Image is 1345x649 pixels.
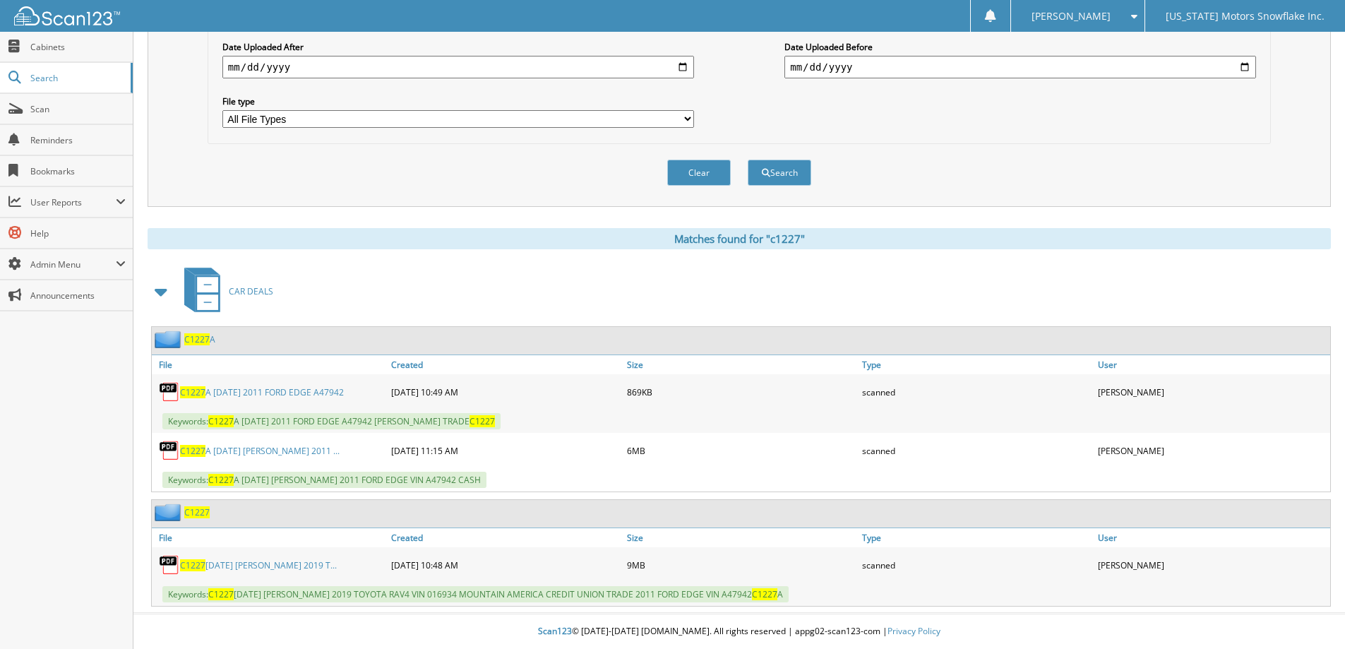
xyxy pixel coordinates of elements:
span: [US_STATE] Motors Snowflake Inc. [1166,12,1325,20]
span: C1227 [752,588,777,600]
div: scanned [859,378,1094,406]
iframe: Chat Widget [1274,581,1345,649]
span: [PERSON_NAME] [1032,12,1111,20]
img: folder2.png [155,504,184,521]
div: 9MB [623,551,859,579]
a: C1227 [184,506,210,518]
a: C1227[DATE] [PERSON_NAME] 2019 T... [180,559,337,571]
span: Scan123 [538,625,572,637]
span: Help [30,227,126,239]
a: C1227A [184,333,215,345]
div: 6MB [623,436,859,465]
div: [PERSON_NAME] [1094,551,1330,579]
span: Keywords: A [DATE] 2011 FORD EDGE A47942 [PERSON_NAME] TRADE [162,413,501,429]
img: PDF.png [159,440,180,461]
label: File type [222,95,694,107]
a: File [152,355,388,374]
div: [DATE] 10:49 AM [388,378,623,406]
a: Type [859,528,1094,547]
label: Date Uploaded After [222,41,694,53]
a: Size [623,355,859,374]
div: [PERSON_NAME] [1094,378,1330,406]
span: Reminders [30,134,126,146]
div: [DATE] 10:48 AM [388,551,623,579]
span: C1227 [184,333,210,345]
img: PDF.png [159,381,180,403]
a: Size [623,528,859,547]
input: start [222,56,694,78]
input: end [784,56,1256,78]
span: Announcements [30,290,126,302]
span: C1227 [470,415,495,427]
a: C1227A [DATE] 2011 FORD EDGE A47942 [180,386,344,398]
span: Search [30,72,124,84]
img: folder2.png [155,331,184,348]
a: C1227A [DATE] [PERSON_NAME] 2011 ... [180,445,340,457]
a: Created [388,355,623,374]
div: [PERSON_NAME] [1094,436,1330,465]
span: C1227 [208,474,234,486]
span: CAR DEALS [229,285,273,297]
div: Matches found for "c1227" [148,228,1331,249]
span: C1227 [180,559,205,571]
span: User Reports [30,196,116,208]
a: Privacy Policy [887,625,940,637]
span: C1227 [180,386,205,398]
a: User [1094,355,1330,374]
span: C1227 [208,415,234,427]
span: Bookmarks [30,165,126,177]
span: C1227 [180,445,205,457]
label: Date Uploaded Before [784,41,1256,53]
a: CAR DEALS [176,263,273,319]
span: Admin Menu [30,258,116,270]
span: C1227 [208,588,234,600]
button: Clear [667,160,731,186]
span: Keywords: [DATE] [PERSON_NAME] 2019 TOYOTA RAV4 VIN 016934 MOUNTAIN AMERICA CREDIT UNION TRADE 20... [162,586,789,602]
img: scan123-logo-white.svg [14,6,120,25]
span: Scan [30,103,126,115]
a: Created [388,528,623,547]
div: scanned [859,551,1094,579]
button: Search [748,160,811,186]
img: PDF.png [159,554,180,576]
span: Cabinets [30,41,126,53]
span: Keywords: A [DATE] [PERSON_NAME] 2011 FORD EDGE VIN A47942 CASH [162,472,486,488]
a: User [1094,528,1330,547]
div: [DATE] 11:15 AM [388,436,623,465]
div: scanned [859,436,1094,465]
a: File [152,528,388,547]
a: Type [859,355,1094,374]
div: © [DATE]-[DATE] [DOMAIN_NAME]. All rights reserved | appg02-scan123-com | [133,614,1345,649]
div: 869KB [623,378,859,406]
